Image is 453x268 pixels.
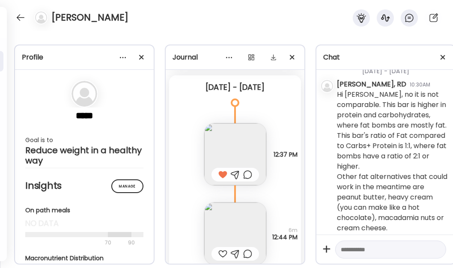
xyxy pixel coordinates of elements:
[321,80,333,92] img: bg-avatar-default.svg
[274,151,298,158] span: 12:37 PM
[25,206,143,215] div: On path meals
[22,52,147,63] div: Profile
[337,89,448,233] div: Hi [PERSON_NAME], no it is not comparable. This bar is higher in protein and carbohydrates, where...
[35,12,47,24] img: bg-avatar-default.svg
[25,135,143,145] div: Goal is to
[272,227,298,234] span: 6m
[111,179,143,193] div: Manage
[25,218,143,229] div: no data
[25,145,143,166] div: Reduce weight in a healthy way
[204,123,266,185] img: images%2F549buE3FZ7T22987ejPpmYoYLN32%2F6JG7S4hmi0CR74SINM2R%2FKJKw6eQFUM2kjG5qodK6_240
[51,11,128,24] h4: [PERSON_NAME]
[204,202,266,265] img: images%2F549buE3FZ7T22987ejPpmYoYLN32%2F9UqRmn797Lge6Cf6W3Ju%2FBwh9z7rK7sGlw9lKME81_240
[337,79,406,89] div: [PERSON_NAME], RD
[72,81,97,107] img: bg-avatar-default.svg
[127,238,136,248] div: 90
[272,234,298,241] span: 12:44 PM
[25,254,168,263] div: Macronutrient Distribution
[410,81,430,89] div: 10:30AM
[176,82,294,92] div: [DATE] - [DATE]
[25,179,143,192] h2: Insights
[323,52,448,63] div: Chat
[25,238,125,248] div: 70
[173,52,298,63] div: Journal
